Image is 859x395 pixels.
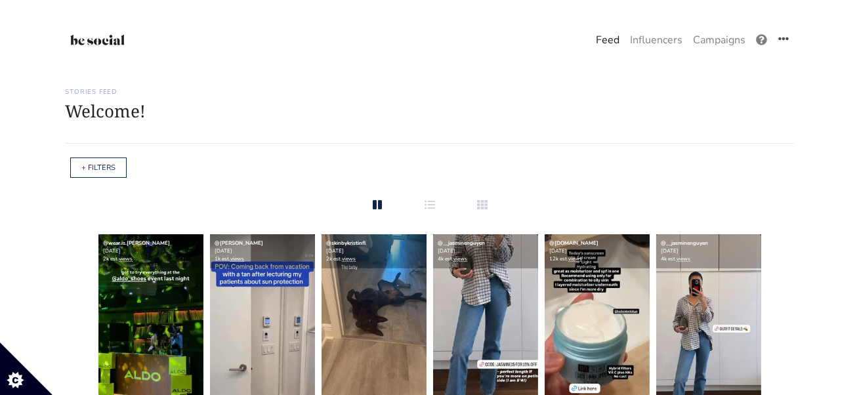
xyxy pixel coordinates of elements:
div: [DATE] 4k est. [656,234,761,268]
h1: Welcome! [66,101,794,121]
div: [DATE] 2k est. [98,234,203,268]
div: [DATE] 4k est. [433,234,538,268]
a: views [231,255,245,262]
a: @__jasminenguyen [661,239,709,247]
h6: Stories Feed [66,88,794,96]
a: + FILTERS [81,163,115,173]
a: views [677,255,691,262]
a: views [569,255,583,262]
img: 01:42:11_1608169331 [66,29,129,51]
a: Influencers [625,27,688,53]
a: Feed [591,27,625,53]
a: views [119,255,133,262]
div: [DATE] 12k est. [545,234,650,268]
a: views [343,255,356,262]
a: views [454,255,468,262]
div: [DATE] 1k est. [210,234,315,268]
a: @__jasminenguyen [438,239,486,247]
a: @wear.is.[PERSON_NAME] [104,239,171,247]
a: @[DOMAIN_NAME] [550,239,599,247]
a: @[PERSON_NAME] [215,239,264,247]
a: @skinbykristinfl [327,239,366,247]
a: Campaigns [688,27,751,53]
div: [DATE] 2k est. [322,234,427,268]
